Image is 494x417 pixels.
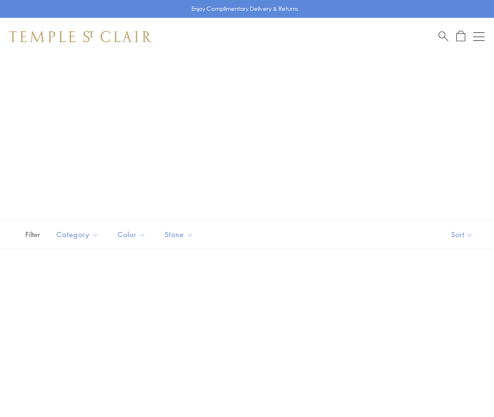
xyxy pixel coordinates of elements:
[160,229,200,240] span: Stone
[49,224,106,245] button: Category
[158,224,200,245] button: Stone
[9,31,151,42] img: Temple St. Clair
[456,31,465,42] a: Open Shopping Bag
[430,220,494,249] button: Show sort by
[438,31,448,42] a: Search
[113,229,153,240] span: Color
[111,224,153,245] button: Color
[191,4,298,14] p: Enjoy Complimentary Delivery & Returns
[52,229,106,240] span: Category
[473,31,485,42] button: Open navigation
